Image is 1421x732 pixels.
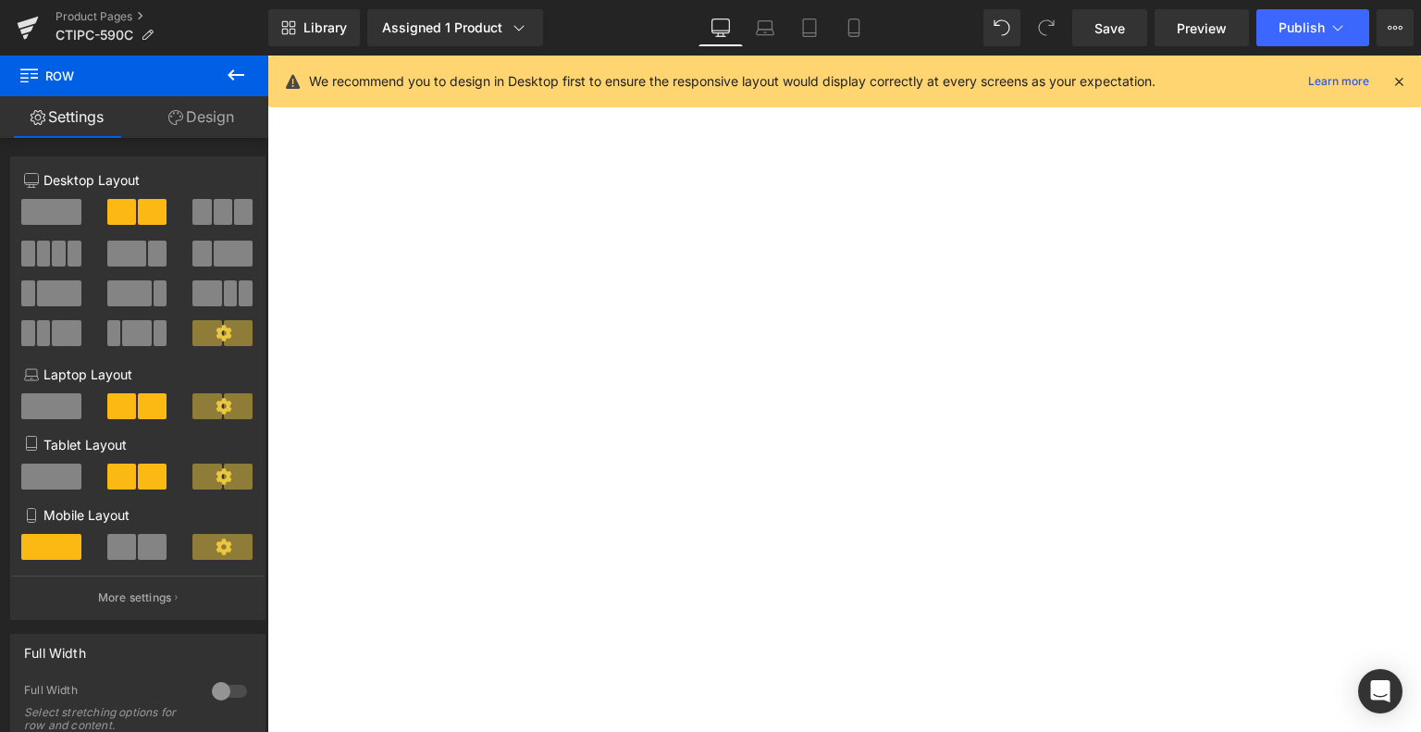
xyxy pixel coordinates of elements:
[98,589,172,606] p: More settings
[1301,70,1377,93] a: Learn more
[24,505,252,525] p: Mobile Layout
[1256,9,1369,46] button: Publish
[1177,19,1227,38] span: Preview
[382,19,528,37] div: Assigned 1 Product
[24,365,252,384] p: Laptop Layout
[24,683,193,702] div: Full Width
[983,9,1020,46] button: Undo
[268,9,360,46] a: New Library
[1155,9,1249,46] a: Preview
[24,635,86,661] div: Full Width
[1377,9,1414,46] button: More
[19,56,204,96] span: Row
[1279,20,1325,35] span: Publish
[1358,669,1402,713] div: Open Intercom Messenger
[787,9,832,46] a: Tablet
[309,71,1155,92] p: We recommend you to design in Desktop first to ensure the responsive layout would display correct...
[24,435,252,454] p: Tablet Layout
[743,9,787,46] a: Laptop
[56,9,268,24] a: Product Pages
[1028,9,1065,46] button: Redo
[698,9,743,46] a: Desktop
[24,706,191,732] div: Select stretching options for row and content.
[303,19,347,36] span: Library
[11,576,265,619] button: More settings
[56,28,133,43] span: CTIPC-590C
[24,170,252,190] p: Desktop Layout
[1094,19,1125,38] span: Save
[832,9,876,46] a: Mobile
[134,96,268,138] a: Design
